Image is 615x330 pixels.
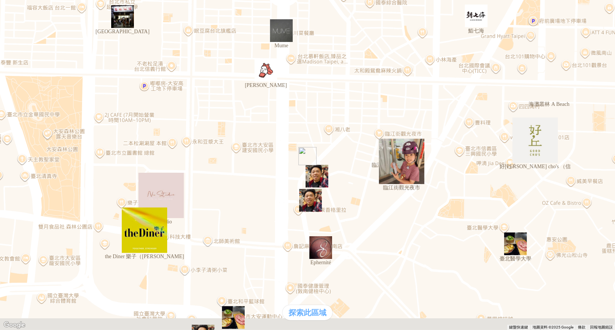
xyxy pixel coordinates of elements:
button: 鍵盤快速鍵 [509,325,528,330]
a: 回報地圖錯誤 [590,325,613,329]
span: 地圖資料 ©2025 Google [533,325,573,329]
div: Nu Studio [138,173,184,218]
div: 探索此區域 [283,305,332,320]
div: 臺北醫學大學 [504,232,527,255]
div: Ephernité [309,236,332,259]
div: 臺北和平籃球館 [222,306,245,329]
a: 在 Google 地圖上開啟這個區域 (開啟新視窗) [2,320,27,330]
img: Google [2,320,27,330]
a: 條款 (在新分頁中開啟) [578,325,585,329]
div: the Diner 樂子（瑞安 [122,208,167,253]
